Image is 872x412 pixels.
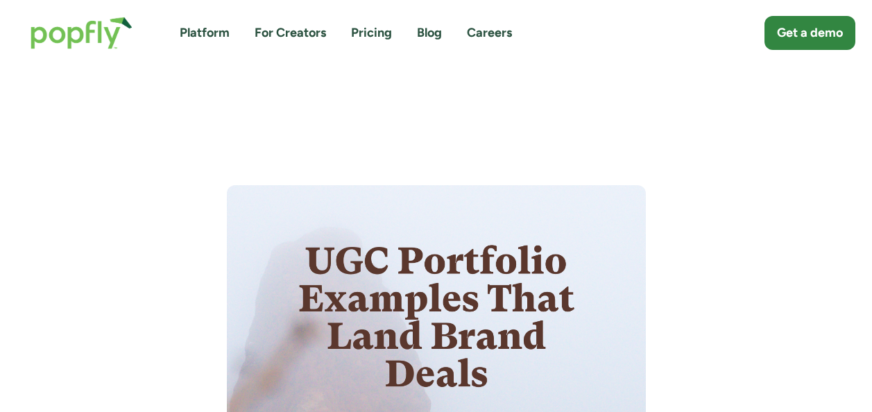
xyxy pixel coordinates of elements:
[467,24,512,42] a: Careers
[417,24,442,42] a: Blog
[180,24,230,42] a: Platform
[255,24,326,42] a: For Creators
[351,24,392,42] a: Pricing
[764,16,855,50] a: Get a demo
[777,24,843,42] div: Get a demo
[17,3,146,63] a: home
